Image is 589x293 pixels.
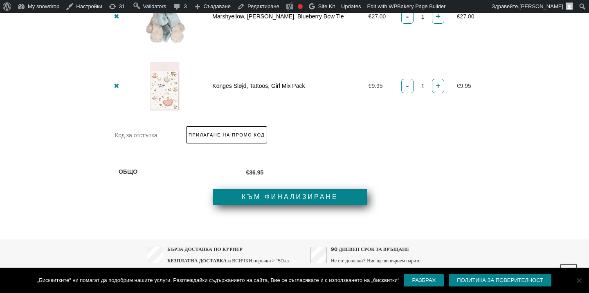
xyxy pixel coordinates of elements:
a: Премахване на този артикул [111,81,122,91]
strong: 90 ДНЕВЕН СРОК ЗА ВРЪЩАНЕ [331,246,409,252]
input: Код за отстъпка [112,130,182,141]
span: € [369,13,372,20]
img: Комплект временни татуировки за деца – над 30 дизайна на 3 листа, лесни за нанасяне с вода и отми... [134,55,195,116]
p: Не сте доволни? Ние ще ви върнем парите! [331,244,422,266]
a: Политика за поверителност [448,274,552,287]
th: Общо [112,164,240,181]
a: Към финализиране [213,189,367,205]
button: - [401,79,414,93]
span: [PERSON_NAME] [519,3,563,9]
span: 9.95 [457,83,471,89]
strong: БЪРЗА ДОСТАВКА ПО КУРИЕР БЕЗПЛАТНА ДОСТАВКА [167,246,243,264]
a: Премахване на този артикул [111,11,122,22]
span: Site Kit [318,3,335,9]
span: 36.95 [246,169,264,176]
span: € [246,169,250,176]
span: No [575,276,583,284]
p: за ВСИЧКИ поръчки > 150лв. [167,244,290,266]
span: € [457,83,460,89]
button: - [401,9,414,24]
span: € [457,13,460,20]
a: Marshyellow, [PERSON_NAME], Blueberry Bow Tie [212,13,344,20]
button: Прилагане на промо код [186,126,267,143]
a: Konges Sløjd, Tattoos, Girl Mix Pack [212,83,305,89]
div: Focus keyphrase not set [298,4,303,9]
input: Кол. [414,79,432,93]
span: 9.95 [369,83,383,89]
span: „Бисквитките“ ни помагат да подобрим нашите услуги. Разглеждайки съдържанието на сайта, Вие се съ... [37,276,399,284]
input: Кол. [414,9,432,24]
span: 27.00 [457,13,474,20]
span: € [369,83,372,89]
button: + [432,9,444,24]
button: + [432,79,444,93]
a: Разбрах [403,274,444,287]
span: 27.00 [369,13,386,20]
